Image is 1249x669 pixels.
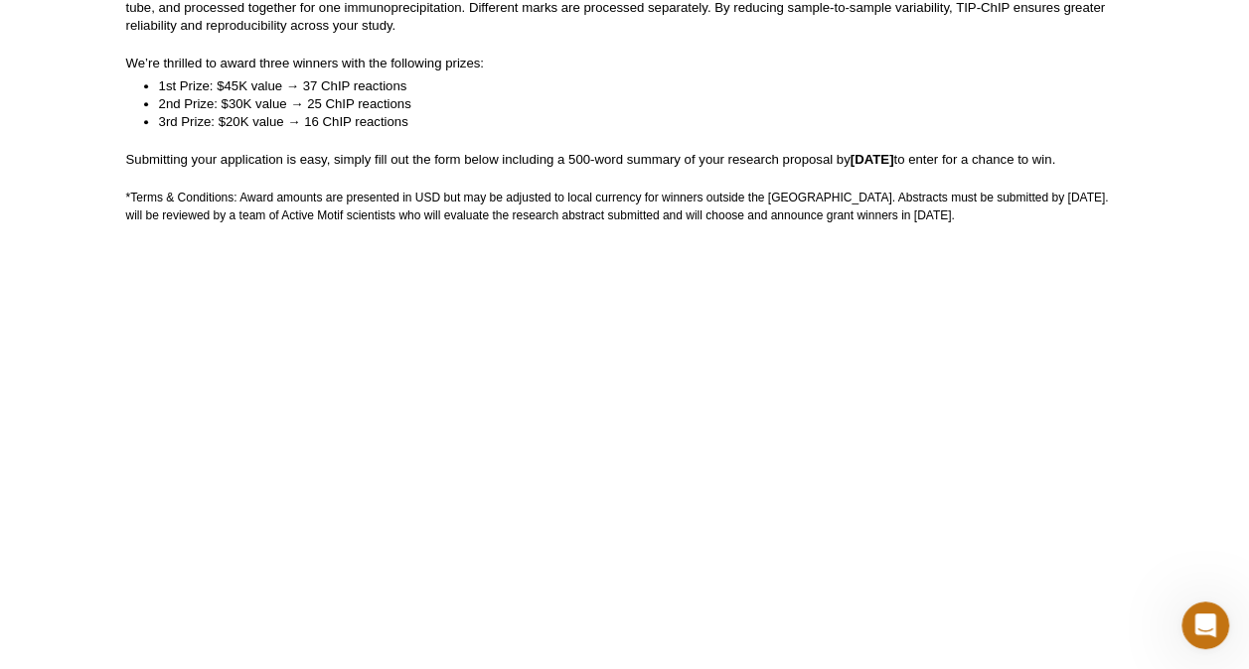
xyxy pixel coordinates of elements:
iframe: Intercom live chat [1181,602,1229,649]
strong: [DATE] [851,152,894,167]
p: *Terms & Conditions: Award amounts are presented in USD but may be adjusted to local currency for... [126,189,1124,224]
li: 3rd Prize: $20K value → 16 ChIP reactions [159,113,1104,131]
li: 2nd Prize: $30K value → 25 ChIP reactions [159,95,1104,113]
p: We’re thrilled to award three winners with the following prizes: [126,55,1124,72]
li: 1st Prize: $45K value → 37 ChIP reactions [159,77,1104,95]
p: Submitting your application is easy, simply fill out the form below including a 500-word summary ... [126,151,1124,169]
